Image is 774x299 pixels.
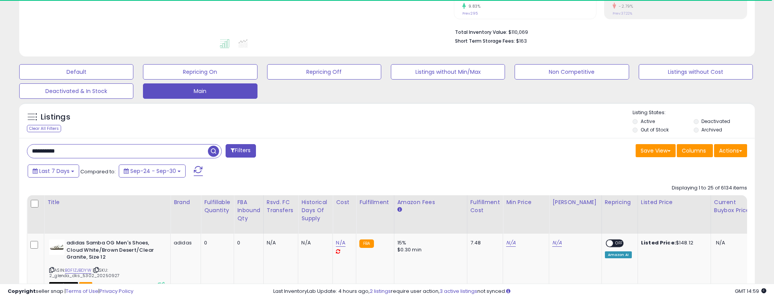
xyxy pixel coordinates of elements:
[462,11,478,16] small: Prev: 295
[455,38,515,44] b: Short Term Storage Fees:
[605,251,632,258] div: Amazon AI
[716,239,725,246] span: N/A
[359,239,374,248] small: FBA
[636,144,676,157] button: Save View
[470,198,500,214] div: Fulfillment Cost
[682,147,706,154] span: Columns
[80,168,116,175] span: Compared to:
[301,239,327,246] div: N/A
[641,239,705,246] div: $148.12
[616,3,633,9] small: -2.79%
[552,239,561,247] a: N/A
[370,287,391,295] a: 2 listings
[701,118,730,125] label: Deactivated
[130,167,176,175] span: Sep-24 - Sep-30
[267,64,381,80] button: Repricing Off
[66,239,160,263] b: adidas Samba OG Men's Shoes, Cloud White/Brown Desert/Clear Granite, Size 12
[672,184,747,192] div: Displaying 1 to 25 of 6134 items
[455,29,507,35] b: Total Inventory Value:
[174,198,198,206] div: Brand
[28,164,79,178] button: Last 7 Days
[237,239,257,246] div: 0
[49,239,164,288] div: ASIN:
[397,198,464,206] div: Amazon Fees
[41,112,70,123] h5: Listings
[66,287,98,295] a: Terms of Use
[143,83,257,99] button: Main
[226,144,256,158] button: Filters
[359,198,390,206] div: Fulfillment
[49,282,78,289] span: All listings that are currently out of stock and unavailable for purchase on Amazon
[455,27,741,36] li: $110,069
[49,239,65,255] img: 31j8OGCTegL._SL40_.jpg
[267,198,295,214] div: Rsvd. FC Transfers
[8,288,133,295] div: seller snap | |
[506,198,546,206] div: Min Price
[506,239,515,247] a: N/A
[516,37,527,45] span: $163
[552,198,598,206] div: [PERSON_NAME]
[641,126,669,133] label: Out of Stock
[613,240,625,247] span: OFF
[39,167,70,175] span: Last 7 Days
[237,198,260,223] div: FBA inbound Qty
[301,198,329,223] div: Historical Days Of Supply
[397,246,461,253] div: $0.30 min
[714,144,747,157] button: Actions
[605,198,634,206] div: Repricing
[466,3,481,9] small: 9.83%
[336,198,353,206] div: Cost
[27,125,61,132] div: Clear All Filters
[19,83,133,99] button: Deactivated & In Stock
[119,164,186,178] button: Sep-24 - Sep-30
[641,118,655,125] label: Active
[701,126,722,133] label: Archived
[639,64,753,80] button: Listings without Cost
[515,64,629,80] button: Non Competitive
[204,198,231,214] div: Fulfillable Quantity
[267,239,292,246] div: N/A
[143,64,257,80] button: Repricing On
[641,198,708,206] div: Listed Price
[633,109,755,116] p: Listing States:
[19,64,133,80] button: Default
[49,267,120,279] span: | SKU: 2_glenda_dks_5302_20250927
[440,287,477,295] a: 3 active listings
[470,239,497,246] div: 7.48
[273,288,766,295] div: Last InventoryLab Update: 4 hours ago, require user action, not synced.
[391,64,505,80] button: Listings without Min/Max
[100,287,133,295] a: Privacy Policy
[613,11,632,16] small: Prev: 37.22%
[714,198,754,214] div: Current Buybox Price
[397,206,402,213] small: Amazon Fees.
[8,287,36,295] strong: Copyright
[65,267,91,274] a: B0F1ZJBDYW
[174,239,195,246] div: adidas
[79,282,92,289] span: FBA
[47,198,167,206] div: Title
[397,239,461,246] div: 15%
[641,239,676,246] b: Listed Price:
[677,144,713,157] button: Columns
[336,239,345,247] a: N/A
[204,239,228,246] div: 0
[735,287,766,295] span: 2025-10-8 14:59 GMT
